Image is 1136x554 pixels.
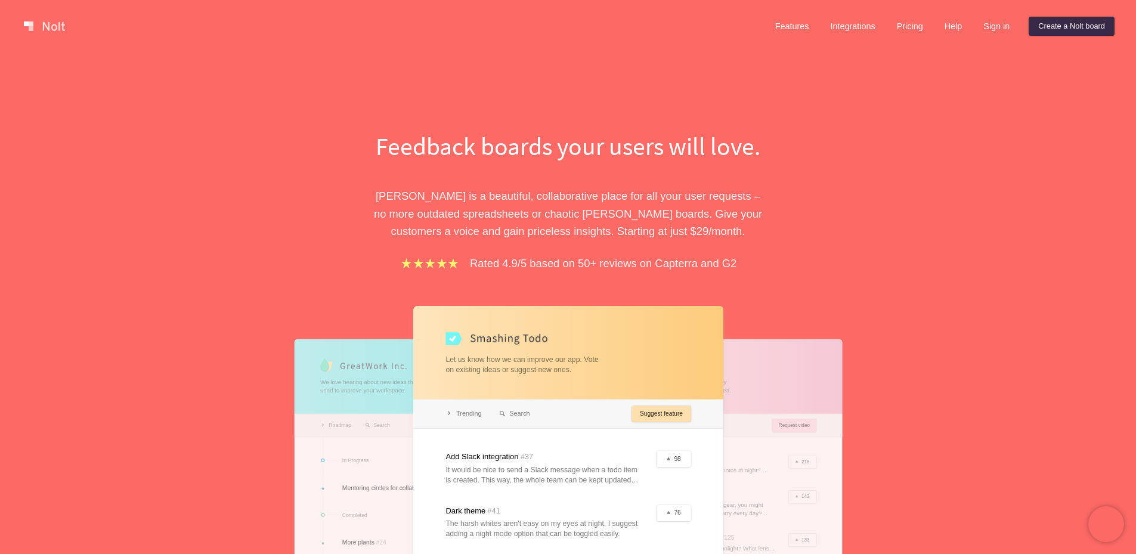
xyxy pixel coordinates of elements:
[1029,17,1115,36] a: Create a Nolt board
[363,187,774,240] p: [PERSON_NAME] is a beautiful, collaborative place for all your user requests – no more outdated s...
[766,17,819,36] a: Features
[935,17,972,36] a: Help
[1088,506,1124,542] iframe: Chatra live chat
[363,129,774,163] h1: Feedback boards your users will love.
[821,17,884,36] a: Integrations
[400,256,460,270] img: stars.b067e34983.png
[470,255,736,272] p: Rated 4.9/5 based on 50+ reviews on Capterra and G2
[974,17,1019,36] a: Sign in
[887,17,933,36] a: Pricing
